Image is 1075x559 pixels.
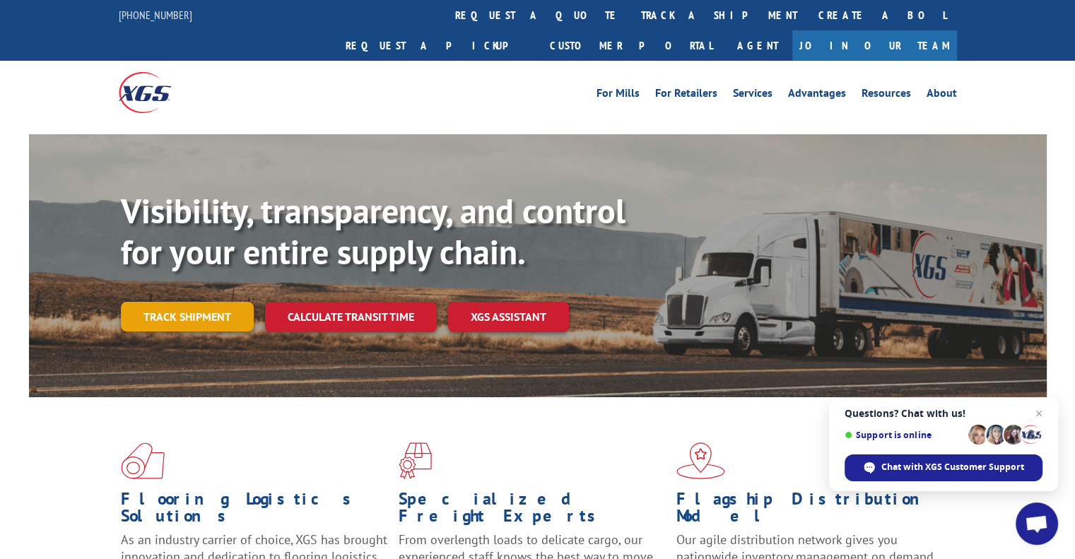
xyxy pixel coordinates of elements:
a: Resources [862,88,911,103]
span: Chat with XGS Customer Support [881,461,1024,473]
a: Advantages [788,88,846,103]
div: Open chat [1016,502,1058,545]
a: Track shipment [121,302,254,331]
a: For Retailers [655,88,717,103]
span: Close chat [1030,405,1047,422]
a: [PHONE_NUMBER] [119,8,192,22]
a: XGS ASSISTANT [448,302,569,332]
a: For Mills [597,88,640,103]
h1: Flagship Distribution Model [676,490,944,531]
img: xgs-icon-flagship-distribution-model-red [676,442,725,479]
a: Agent [723,30,792,61]
a: Services [733,88,773,103]
a: About [927,88,957,103]
a: Request a pickup [335,30,539,61]
div: Chat with XGS Customer Support [845,454,1042,481]
span: Questions? Chat with us! [845,408,1042,419]
a: Customer Portal [539,30,723,61]
img: xgs-icon-total-supply-chain-intelligence-red [121,442,165,479]
h1: Specialized Freight Experts [399,490,666,531]
a: Calculate transit time [265,302,437,332]
span: Support is online [845,430,963,440]
img: xgs-icon-focused-on-flooring-red [399,442,432,479]
b: Visibility, transparency, and control for your entire supply chain. [121,189,625,273]
a: Join Our Team [792,30,957,61]
h1: Flooring Logistics Solutions [121,490,388,531]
